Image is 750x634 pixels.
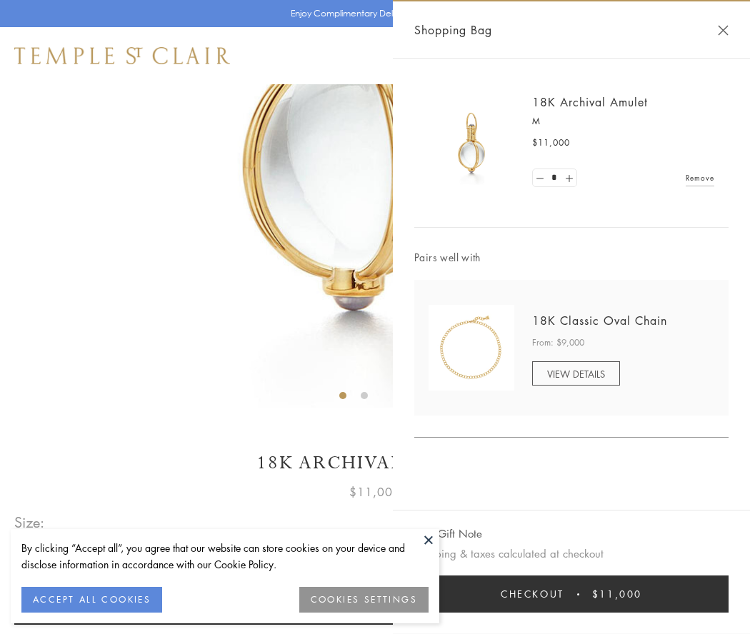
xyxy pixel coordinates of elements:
[561,169,576,187] a: Set quantity to 2
[414,525,482,543] button: Add Gift Note
[21,587,162,613] button: ACCEPT ALL COOKIES
[686,170,714,186] a: Remove
[429,305,514,391] img: N88865-OV18
[532,361,620,386] a: VIEW DETAILS
[414,21,492,39] span: Shopping Bag
[501,586,564,602] span: Checkout
[21,540,429,573] div: By clicking “Accept all”, you agree that our website can store cookies on your device and disclos...
[414,575,729,613] button: Checkout $11,000
[547,367,605,381] span: VIEW DETAILS
[718,25,729,36] button: Close Shopping Bag
[414,249,729,266] span: Pairs well with
[349,483,401,501] span: $11,000
[532,313,667,328] a: 18K Classic Oval Chain
[299,587,429,613] button: COOKIES SETTINGS
[532,114,714,129] p: M
[532,136,570,150] span: $11,000
[14,510,46,534] span: Size:
[291,6,453,21] p: Enjoy Complimentary Delivery & Returns
[532,336,584,350] span: From: $9,000
[14,47,230,64] img: Temple St. Clair
[429,100,514,186] img: 18K Archival Amulet
[592,586,642,602] span: $11,000
[414,545,729,563] p: Shipping & taxes calculated at checkout
[532,94,648,110] a: 18K Archival Amulet
[533,169,547,187] a: Set quantity to 0
[14,451,736,475] h1: 18K Archival Amulet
